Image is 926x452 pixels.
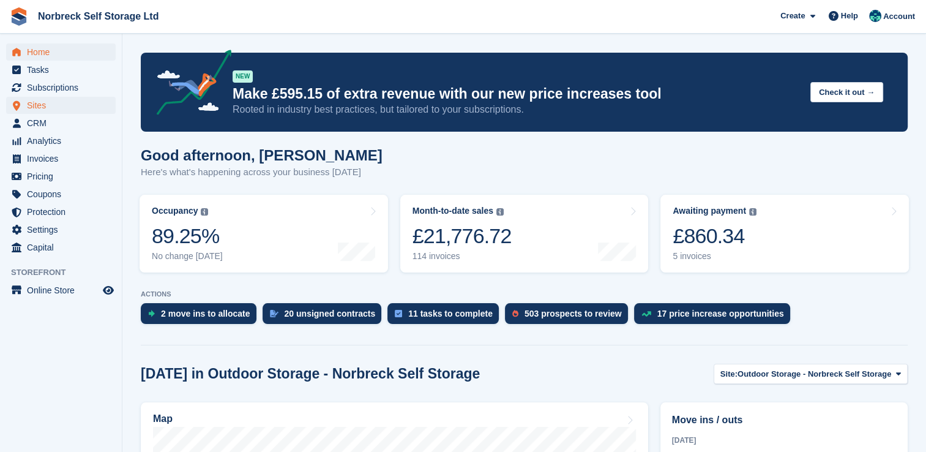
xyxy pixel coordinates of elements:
[33,6,163,26] a: Norbreck Self Storage Ltd
[6,239,116,256] a: menu
[841,10,858,22] span: Help
[749,208,756,216] img: icon-info-grey-7440780725fd019a000dd9b08b2336e03edf1995a4989e88bcd33f0948082b44.svg
[27,186,100,203] span: Coupons
[673,206,746,216] div: Awaiting payment
[141,165,383,179] p: Here's what's happening across your business [DATE]
[27,61,100,78] span: Tasks
[6,132,116,149] a: menu
[505,303,634,330] a: 503 prospects to review
[141,147,383,164] h1: Good afternoon, [PERSON_NAME]
[6,150,116,167] a: menu
[141,366,480,382] h2: [DATE] in Outdoor Storage - Norbreck Self Storage
[780,10,805,22] span: Create
[400,195,649,273] a: Month-to-date sales £21,776.72 114 invoices
[737,368,891,380] span: Outdoor Storage - Norbreck Self Storage
[146,50,232,119] img: price-adjustments-announcement-icon-8257ccfd72463d97f412b2fc003d46551f7dbcb40ab6d574587a9cd5c0d94...
[10,7,28,26] img: stora-icon-8386f47178a22dfd0bd8f6a31ec36ba5ce8667c1dd55bd0f319d3a0aa187defe.svg
[27,97,100,114] span: Sites
[6,79,116,96] a: menu
[720,368,737,380] span: Site:
[27,239,100,256] span: Capital
[673,251,756,262] div: 5 invoices
[11,266,122,279] span: Storefront
[141,290,908,298] p: ACTIONS
[657,309,784,318] div: 17 price increase opportunities
[101,283,116,298] a: Preview store
[673,224,756,249] div: £860.34
[152,206,198,216] div: Occupancy
[6,221,116,238] a: menu
[233,70,253,83] div: NEW
[27,115,100,132] span: CRM
[883,10,915,23] span: Account
[395,310,402,317] img: task-75834270c22a3079a89374b754ae025e5fb1db73e45f91037f5363f120a921f8.svg
[413,206,493,216] div: Month-to-date sales
[496,208,504,216] img: icon-info-grey-7440780725fd019a000dd9b08b2336e03edf1995a4989e88bcd33f0948082b44.svg
[6,168,116,185] a: menu
[27,282,100,299] span: Online Store
[140,195,388,273] a: Occupancy 89.25% No change [DATE]
[810,82,883,102] button: Check it out →
[27,132,100,149] span: Analytics
[233,103,801,116] p: Rooted in industry best practices, but tailored to your subscriptions.
[6,61,116,78] a: menu
[141,303,263,330] a: 2 move ins to allocate
[152,224,223,249] div: 89.25%
[6,97,116,114] a: menu
[413,224,512,249] div: £21,776.72
[387,303,505,330] a: 11 tasks to complete
[525,309,622,318] div: 503 prospects to review
[263,303,388,330] a: 20 unsigned contracts
[27,221,100,238] span: Settings
[233,85,801,103] p: Make £595.15 of extra revenue with our new price increases tool
[672,413,896,428] h2: Move ins / outs
[6,282,116,299] a: menu
[672,435,896,446] div: [DATE]
[6,115,116,132] a: menu
[285,309,376,318] div: 20 unsigned contracts
[660,195,909,273] a: Awaiting payment £860.34 5 invoices
[634,303,796,330] a: 17 price increase opportunities
[413,251,512,262] div: 114 invoices
[641,311,651,317] img: price_increase_opportunities-93ffe204e8149a01c8c9dc8f82e8f89637d9d84a8eef4429ea346261dce0b2c0.svg
[6,186,116,203] a: menu
[27,150,100,167] span: Invoices
[6,43,116,61] a: menu
[148,310,155,317] img: move_ins_to_allocate_icon-fdf77a2bb77ea45bf5b3d319d69a93e2d87916cf1d5bf7949dd705db3b84f3ca.svg
[152,251,223,262] div: No change [DATE]
[408,309,493,318] div: 11 tasks to complete
[27,43,100,61] span: Home
[714,364,908,384] button: Site: Outdoor Storage - Norbreck Self Storage
[869,10,881,22] img: Sally King
[27,168,100,185] span: Pricing
[27,203,100,220] span: Protection
[201,208,208,216] img: icon-info-grey-7440780725fd019a000dd9b08b2336e03edf1995a4989e88bcd33f0948082b44.svg
[27,79,100,96] span: Subscriptions
[161,309,250,318] div: 2 move ins to allocate
[153,413,173,424] h2: Map
[270,310,278,317] img: contract_signature_icon-13c848040528278c33f63329250d36e43548de30e8caae1d1a13099fd9432cc5.svg
[6,203,116,220] a: menu
[512,310,518,317] img: prospect-51fa495bee0391a8d652442698ab0144808aea92771e9ea1ae160a38d050c398.svg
